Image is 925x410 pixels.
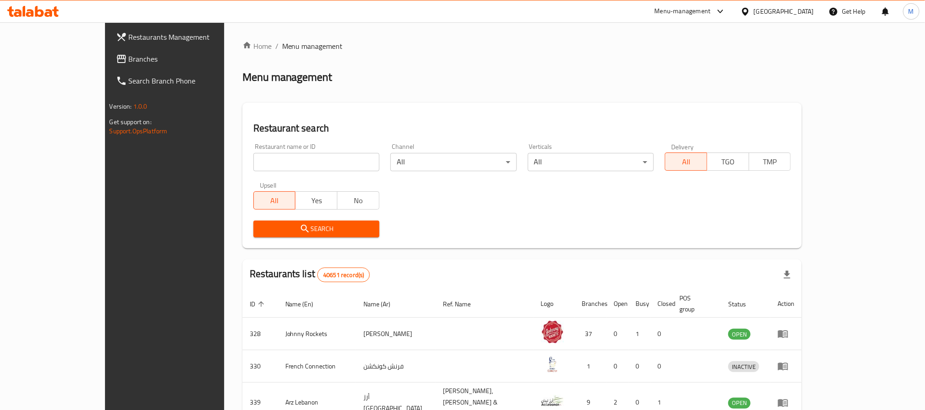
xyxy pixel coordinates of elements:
[607,290,629,318] th: Open
[575,350,607,383] td: 1
[707,152,749,171] button: TGO
[770,290,802,318] th: Action
[299,194,334,207] span: Yes
[443,299,483,310] span: Ref. Name
[242,41,802,52] nav: breadcrumb
[260,182,277,189] label: Upsell
[295,191,337,210] button: Yes
[669,155,704,168] span: All
[534,290,575,318] th: Logo
[109,26,259,48] a: Restaurants Management
[541,353,564,376] img: French Connection
[575,318,607,350] td: 37
[680,293,710,315] span: POS group
[250,267,370,282] h2: Restaurants list
[607,350,629,383] td: 0
[278,318,357,350] td: Johnny Rockets
[671,143,694,150] label: Delivery
[253,191,296,210] button: All
[778,328,794,339] div: Menu
[253,221,379,237] button: Search
[285,299,326,310] span: Name (En)
[250,299,267,310] span: ID
[749,152,791,171] button: TMP
[655,6,711,17] div: Menu-management
[258,194,292,207] span: All
[665,152,707,171] button: All
[390,153,516,171] div: All
[110,125,168,137] a: Support.OpsPlatform
[253,153,379,171] input: Search for restaurant name or ID..
[363,299,402,310] span: Name (Ar)
[261,223,372,235] span: Search
[711,155,746,168] span: TGO
[341,194,376,207] span: No
[253,121,791,135] h2: Restaurant search
[110,100,132,112] span: Version:
[753,155,788,168] span: TMP
[541,321,564,343] img: Johnny Rockets
[728,398,751,408] span: OPEN
[728,362,759,372] span: INACTIVE
[754,6,814,16] div: [GEOGRAPHIC_DATA]
[282,41,343,52] span: Menu management
[651,318,673,350] td: 0
[651,350,673,383] td: 0
[129,75,252,86] span: Search Branch Phone
[607,318,629,350] td: 0
[318,271,369,279] span: 40651 record(s)
[129,32,252,42] span: Restaurants Management
[109,70,259,92] a: Search Branch Phone
[356,350,436,383] td: فرنش كونكشن
[776,264,798,286] div: Export file
[109,48,259,70] a: Branches
[242,350,278,383] td: 330
[778,397,794,408] div: Menu
[133,100,147,112] span: 1.0.0
[129,53,252,64] span: Branches
[317,268,370,282] div: Total records count
[575,290,607,318] th: Branches
[275,41,279,52] li: /
[528,153,654,171] div: All
[356,318,436,350] td: [PERSON_NAME]
[629,318,651,350] td: 1
[778,361,794,372] div: Menu
[629,290,651,318] th: Busy
[728,299,758,310] span: Status
[242,70,332,84] h2: Menu management
[909,6,914,16] span: M
[629,350,651,383] td: 0
[278,350,357,383] td: French Connection
[651,290,673,318] th: Closed
[242,318,278,350] td: 328
[337,191,379,210] button: No
[110,116,152,128] span: Get support on:
[728,329,751,340] span: OPEN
